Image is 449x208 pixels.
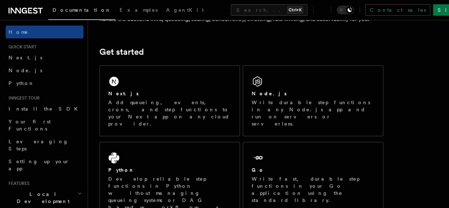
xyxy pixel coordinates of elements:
[115,2,162,19] a: Examples
[9,80,34,86] span: Python
[252,166,264,174] h2: Go
[108,166,135,174] h2: Python
[6,77,83,90] a: Python
[6,102,83,115] a: Install the SDK
[6,135,83,155] a: Leveraging Steps
[120,7,158,13] span: Examples
[252,99,374,127] p: Write durable step functions in any Node.js app and run on servers or serverless.
[6,95,40,101] span: Inngest tour
[166,7,204,13] span: AgentKit
[108,90,139,97] h2: Next.js
[9,139,69,151] span: Leveraging Steps
[9,55,42,60] span: Next.js
[243,65,383,136] a: Node.jsWrite durable step functions in any Node.js app and run on servers or serverless.
[6,188,83,208] button: Local Development
[6,181,29,186] span: Features
[6,155,83,175] a: Setting up your app
[162,2,208,19] a: AgentKit
[6,191,77,205] span: Local Development
[9,159,70,171] span: Setting up your app
[6,26,83,38] a: Home
[6,64,83,77] a: Node.js
[48,2,115,20] a: Documentation
[287,6,303,14] kbd: Ctrl+K
[6,44,37,50] span: Quick start
[9,28,28,36] span: Home
[231,4,307,16] button: Search...Ctrl+K
[252,90,287,97] h2: Node.js
[99,65,240,136] a: Next.jsAdd queueing, events, crons, and step functions to your Next app on any cloud provider.
[365,4,430,16] a: Contact sales
[9,119,51,132] span: Your first Functions
[9,106,82,112] span: Install the SDK
[252,175,374,204] p: Write fast, durable step functions in your Go application using the standard library.
[99,47,144,57] a: Get started
[6,115,83,135] a: Your first Functions
[108,99,231,127] p: Add queueing, events, crons, and step functions to your Next app on any cloud provider.
[9,68,42,73] span: Node.js
[53,7,111,13] span: Documentation
[6,51,83,64] a: Next.js
[337,6,354,14] button: Toggle dark mode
